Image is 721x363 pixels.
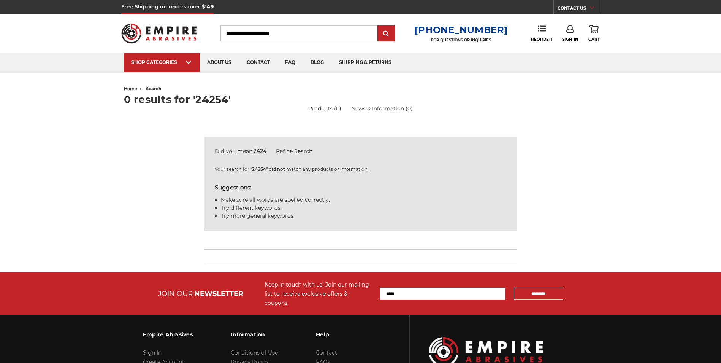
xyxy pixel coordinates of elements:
[194,290,243,298] span: NEWSLETTER
[588,37,600,42] span: Cart
[215,183,507,192] h5: Suggestions:
[316,349,337,356] a: Contact
[143,326,193,342] h3: Empire Abrasives
[308,105,341,113] a: Products (0)
[121,19,197,48] img: Empire Abrasives
[221,212,507,220] li: Try more general keywords.
[558,4,600,14] a: CONTACT US
[124,94,597,105] h1: 0 results for '24254'
[146,86,162,91] span: search
[221,196,507,204] li: Make sure all words are spelled correctly.
[231,326,278,342] h3: Information
[277,53,303,72] a: faq
[331,53,399,72] a: shipping & returns
[316,326,367,342] h3: Help
[239,53,277,72] a: contact
[215,147,507,155] div: Did you mean:
[531,25,552,41] a: Reorder
[215,166,507,173] p: Your search for " " did not match any products or information.
[265,280,372,307] div: Keep in touch with us! Join our mailing list to receive exclusive offers & coupons.
[588,25,600,42] a: Cart
[254,148,266,154] strong: 2424
[303,53,331,72] a: blog
[414,24,508,35] a: [PHONE_NUMBER]
[221,204,507,212] li: Try different keywords.
[351,105,413,113] a: News & Information (0)
[143,349,162,356] a: Sign In
[276,148,312,154] a: Refine Search
[414,38,508,43] p: FOR QUESTIONS OR INQUIRIES
[252,166,266,172] strong: 24254
[158,290,193,298] span: JOIN OUR
[200,53,239,72] a: about us
[531,37,552,42] span: Reorder
[124,86,137,91] a: home
[131,59,192,65] div: SHOP CATEGORIES
[562,37,578,42] span: Sign In
[231,349,278,356] a: Conditions of Use
[379,26,394,41] input: Submit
